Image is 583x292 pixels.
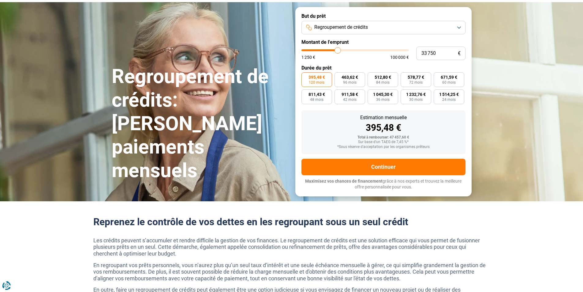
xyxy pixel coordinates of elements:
p: Les crédits peuvent s’accumuler et rendre difficile la gestion de vos finances. Le regroupement d... [93,237,490,257]
span: € [458,51,461,56]
div: Sur base d'un TAEG de 7,45 %* [306,140,461,144]
div: 395,48 € [306,123,461,132]
span: 84 mois [376,81,390,84]
span: 72 mois [409,81,423,84]
span: Maximisez vos chances de financement [305,179,383,184]
span: Regroupement de crédits [314,24,368,31]
span: 100 000 € [390,55,409,59]
span: 512,80 € [375,75,391,79]
span: 120 mois [309,81,324,84]
span: 48 mois [310,98,323,101]
span: 36 mois [376,98,390,101]
h2: Reprenez le contrôle de vos dettes en les regroupant sous un seul crédit [93,216,490,228]
div: *Sous réserve d'acceptation par les organismes prêteurs [306,145,461,149]
label: Durée du prêt [301,65,465,71]
span: 96 mois [343,81,357,84]
span: 1 514,25 € [439,92,459,97]
span: 42 mois [343,98,357,101]
span: 1 045,30 € [373,92,393,97]
h1: Regroupement de crédits: [PERSON_NAME] paiements mensuels [112,65,288,183]
label: Montant de l'emprunt [301,39,465,45]
span: 24 mois [442,98,456,101]
span: 1 232,76 € [406,92,426,97]
button: Regroupement de crédits [301,21,465,34]
span: 60 mois [442,81,456,84]
span: 1 250 € [301,55,315,59]
button: Continuer [301,159,465,175]
span: 911,58 € [342,92,358,97]
label: But du prêt [301,13,465,19]
span: 811,43 € [308,92,325,97]
span: 395,48 € [308,75,325,79]
div: Estimation mensuelle [306,115,461,120]
span: 671,59 € [441,75,457,79]
p: grâce à nos experts et trouvez la meilleure offre personnalisée pour vous. [301,178,465,190]
div: Total à rembourser: 47 457,60 € [306,135,461,140]
span: 578,77 € [408,75,424,79]
p: En regroupant vos prêts personnels, vous n’aurez plus qu’un seul taux d’intérêt et une seule éché... [93,262,490,282]
span: 30 mois [409,98,423,101]
span: 463,62 € [342,75,358,79]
